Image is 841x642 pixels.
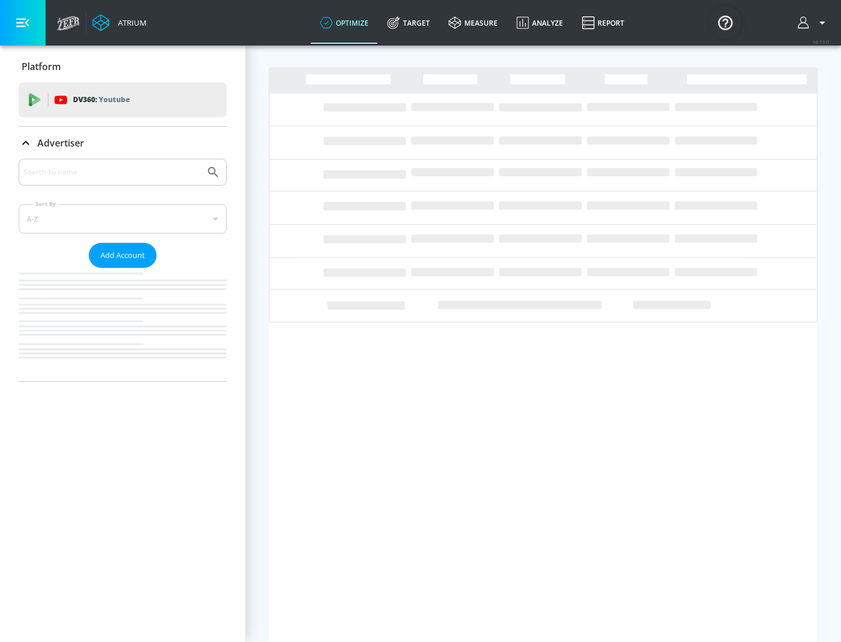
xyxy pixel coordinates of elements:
a: Target [378,2,439,44]
div: Platform [19,50,227,83]
a: Analyze [507,2,572,44]
a: Report [572,2,634,44]
button: Open Resource Center [709,6,742,39]
span: v 4.19.0 [813,39,829,45]
button: Add Account [89,243,157,268]
input: Search by name [23,165,200,180]
label: Sort By [33,200,58,208]
p: Advertiser [37,137,84,149]
div: Advertiser [19,127,227,159]
a: measure [439,2,507,44]
div: Atrium [113,18,147,28]
a: optimize [311,2,378,44]
div: A-Z [19,204,227,233]
p: Youtube [99,93,130,106]
nav: list of Advertiser [19,268,227,381]
span: Add Account [100,249,145,262]
a: Atrium [92,14,147,32]
div: Advertiser [19,159,227,381]
p: DV360: [73,93,130,106]
div: DV360: Youtube [19,82,227,117]
p: Platform [22,60,61,73]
